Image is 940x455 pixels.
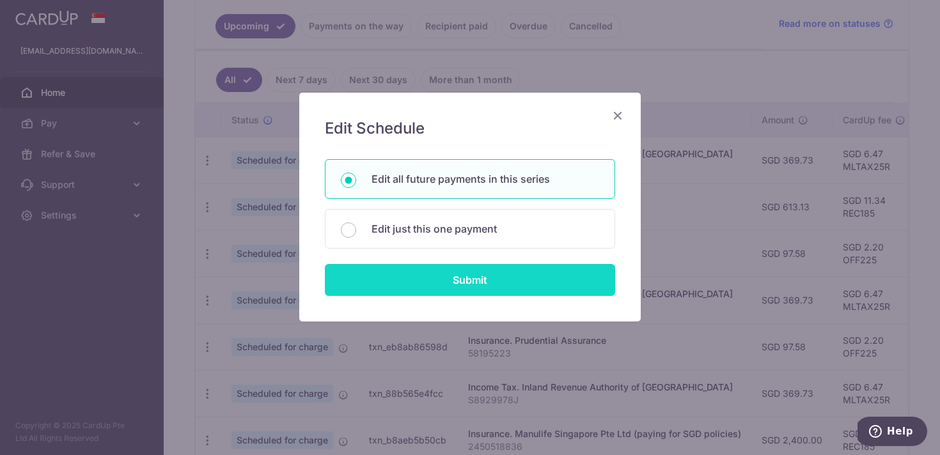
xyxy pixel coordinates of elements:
[325,118,615,139] h5: Edit Schedule
[372,171,599,187] p: Edit all future payments in this series
[325,264,615,296] input: Submit
[610,108,625,123] button: Close
[372,221,599,236] p: Edit just this one payment
[858,417,927,449] iframe: Opens a widget where you can find more information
